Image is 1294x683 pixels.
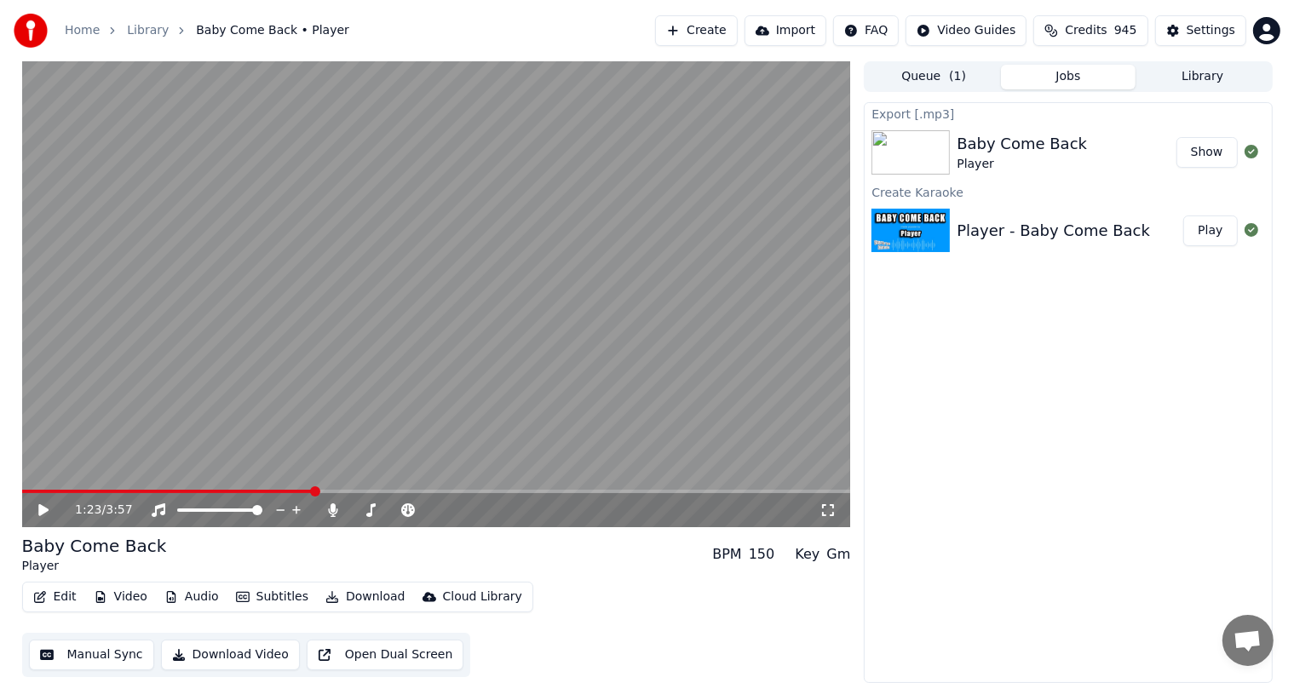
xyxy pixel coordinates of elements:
[65,22,349,39] nav: breadcrumb
[833,15,899,46] button: FAQ
[865,181,1271,202] div: Create Karaoke
[1155,15,1246,46] button: Settings
[826,544,850,565] div: Gm
[1187,22,1235,39] div: Settings
[161,640,300,670] button: Download Video
[22,534,167,558] div: Baby Come Back
[949,68,966,85] span: ( 1 )
[75,502,116,519] div: /
[1222,615,1274,666] div: Open chat
[22,558,167,575] div: Player
[127,22,169,39] a: Library
[866,65,1001,89] button: Queue
[655,15,738,46] button: Create
[865,103,1271,123] div: Export [.mp3]
[745,15,826,46] button: Import
[957,219,1150,243] div: Player - Baby Come Back
[106,502,132,519] span: 3:57
[1136,65,1270,89] button: Library
[65,22,100,39] a: Home
[957,132,1087,156] div: Baby Come Back
[1001,65,1136,89] button: Jobs
[26,585,83,609] button: Edit
[229,585,315,609] button: Subtitles
[14,14,48,48] img: youka
[1065,22,1107,39] span: Credits
[795,544,820,565] div: Key
[749,544,775,565] div: 150
[196,22,349,39] span: Baby Come Back • Player
[87,585,154,609] button: Video
[307,640,464,670] button: Open Dual Screen
[1183,215,1237,246] button: Play
[29,640,154,670] button: Manual Sync
[1176,137,1238,168] button: Show
[158,585,226,609] button: Audio
[75,502,101,519] span: 1:23
[319,585,412,609] button: Download
[1033,15,1147,46] button: Credits945
[712,544,741,565] div: BPM
[906,15,1027,46] button: Video Guides
[957,156,1087,173] div: Player
[443,588,522,606] div: Cloud Library
[1114,22,1137,39] span: 945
